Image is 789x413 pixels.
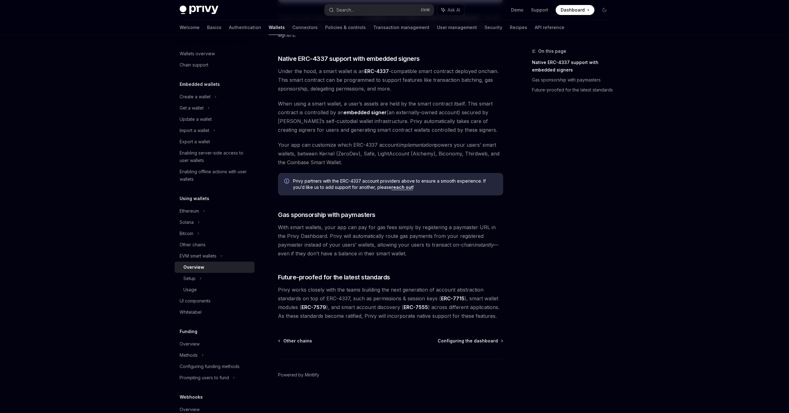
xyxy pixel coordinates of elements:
[421,7,430,12] span: Ctrl K
[365,68,389,75] a: ERC-4337
[175,284,255,295] a: Usage
[180,340,200,348] div: Overview
[180,252,216,260] div: EVM smart wallets
[269,20,285,35] a: Wallets
[175,147,255,166] a: Enabling server-side access to user wallets
[531,7,548,13] a: Support
[180,127,209,134] div: Import a wallet
[325,4,434,16] button: Search...CtrlK
[292,20,318,35] a: Connectors
[325,20,366,35] a: Policies & controls
[284,179,290,185] svg: Info
[180,20,200,35] a: Welcome
[538,47,566,55] span: On this page
[180,308,201,316] div: Whitelabel
[180,50,215,57] div: Wallets overview
[180,61,208,69] div: Chain support
[535,20,564,35] a: API reference
[183,263,204,271] div: Overview
[437,20,477,35] a: User management
[437,4,464,16] button: Ask AI
[532,57,614,75] a: Native ERC-4337 support with embedded signers
[484,20,502,35] a: Security
[180,352,198,359] div: Methods
[532,75,614,85] a: Gas sponsorship with paymasters
[278,285,503,320] span: Privy works closely with the teams building the next generation of account abstraction standards ...
[278,140,503,167] span: Your app can customize which ERC-4337 account powers your users’ smart wallets, between Kernel (Z...
[175,361,255,372] a: Configuring funding methods
[301,304,326,311] a: ERC-7579
[399,142,434,148] em: implementation
[180,93,211,101] div: Create a wallet
[175,262,255,273] a: Overview
[180,297,211,305] div: UI components
[278,99,503,134] span: When using a smart wallet, a user’s assets are held by the smart contract itself. This smart cont...
[180,138,210,145] div: Export a wallet
[278,54,420,63] span: Native ERC-4337 support with embedded signers
[438,338,503,344] a: Configuring the dashboard
[448,7,460,13] span: Ask AI
[180,6,218,14] img: dark logo
[175,59,255,71] a: Chain support
[404,304,428,311] a: ERC-7555
[278,223,503,258] span: With smart wallets, your app can pay for gas fees simply by registering a paymaster URL in the Pr...
[293,178,497,190] span: Privy partners with the ERC-4337 account providers above to ensure a smooth experience. If you’d ...
[175,136,255,147] a: Export a wallet
[180,116,212,123] div: Update a wallet
[207,20,221,35] a: Basics
[229,20,261,35] a: Authentication
[183,286,197,293] div: Usage
[180,168,251,183] div: Enabling offline actions with user wallets
[438,338,498,344] span: Configuring the dashboard
[336,6,354,14] div: Search...
[283,338,312,344] span: Other chains
[175,295,255,307] a: UI components
[180,104,204,112] div: Get a wallet
[278,67,503,93] span: Under the hood, a smart wallet is an -compatible smart contract deployed onchain. This smart cont...
[175,114,255,125] a: Update a wallet
[183,275,196,282] div: Setup
[180,149,251,164] div: Enabling server-side access to user wallets
[175,307,255,318] a: Whitelabel
[441,295,464,302] a: ERC-7715
[180,363,240,370] div: Configuring funding methods
[180,374,229,381] div: Prompting users to fund
[532,85,614,95] a: Future-proofed for the latest standards
[180,230,193,237] div: Bitcoin
[474,242,494,248] em: instantly
[279,338,312,344] a: Other chains
[391,184,413,190] a: reach out
[510,20,527,35] a: Recipes
[180,241,206,248] div: Other chains
[180,81,220,88] h5: Embedded wallets
[175,166,255,185] a: Enabling offline actions with user wallets
[511,7,524,13] a: Demo
[278,372,319,378] a: Powered by Mintlify
[175,239,255,250] a: Other chains
[180,219,194,226] div: Solana
[278,210,375,219] span: Gas sponsorship with paymasters
[344,109,387,116] strong: embedded signer
[180,195,209,202] h5: Using wallets
[599,5,609,15] button: Toggle dark mode
[373,20,429,35] a: Transaction management
[180,328,197,335] h5: Funding
[180,207,199,215] div: Ethereum
[278,273,390,282] span: Future-proofed for the latest standards
[180,393,203,401] h5: Webhooks
[175,48,255,59] a: Wallets overview
[175,338,255,350] a: Overview
[556,5,594,15] a: Dashboard
[561,7,585,13] span: Dashboard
